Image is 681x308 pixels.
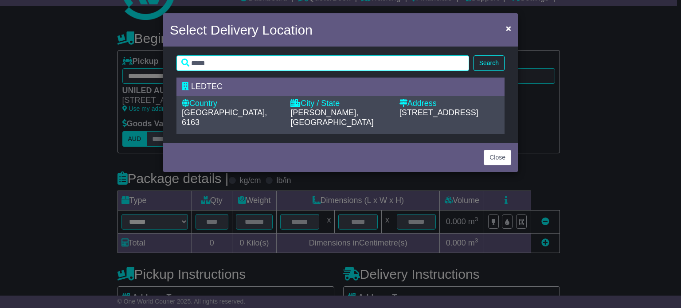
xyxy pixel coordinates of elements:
[506,23,511,33] span: ×
[399,108,478,117] span: [STREET_ADDRESS]
[170,20,313,40] h4: Select Delivery Location
[399,99,499,109] div: Address
[474,55,505,71] button: Search
[484,150,511,165] button: Close
[290,99,390,109] div: City / State
[191,82,223,91] span: LEDTEC
[290,108,373,127] span: [PERSON_NAME], [GEOGRAPHIC_DATA]
[182,99,282,109] div: Country
[182,108,267,127] span: [GEOGRAPHIC_DATA], 6163
[501,19,516,37] button: Close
